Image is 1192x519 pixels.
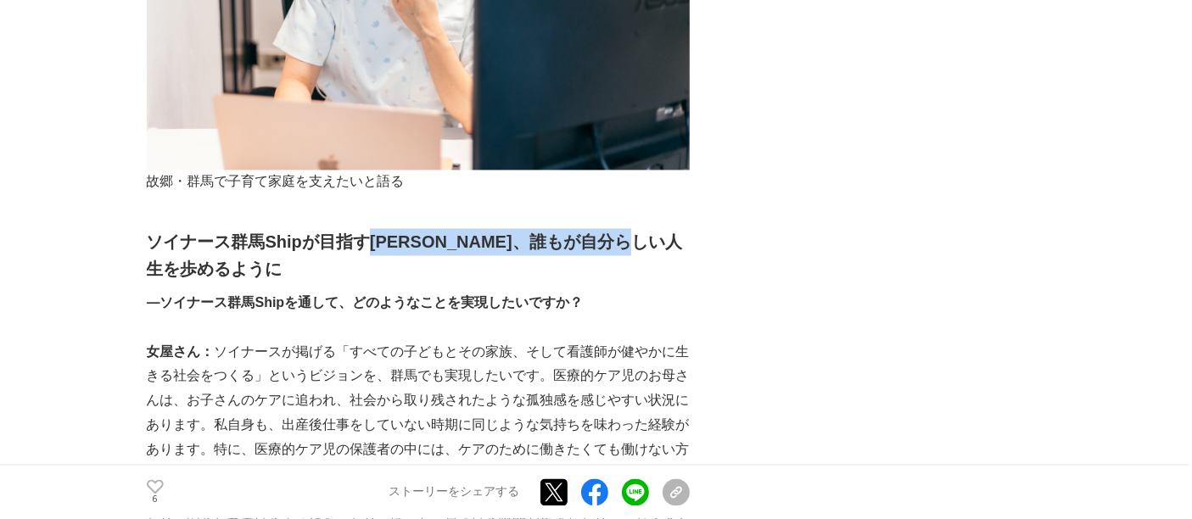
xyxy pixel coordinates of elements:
h2: ソイナース群馬Shipが目指す[PERSON_NAME]、誰もが自分らしい人生を歩めるように [147,228,690,282]
p: 6 [147,496,164,505]
strong: ―ソイナース群馬Shipを通して、どのようなことを実現したいですか？ [147,295,584,310]
strong: 女屋さん： [147,344,215,359]
p: ソイナースが掲げる「すべての子どもとその家族、そして看護師が健やかに生きる社会をつくる」というビジョンを、群馬でも実現したいです。医療的ケア児のお母さんは、お子さんのケアに追われ、社会から取り残... [147,340,690,487]
p: ストーリーをシェアする [389,485,520,500]
p: 故郷・群馬で子育て家庭を支えたいと語る [147,170,690,194]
